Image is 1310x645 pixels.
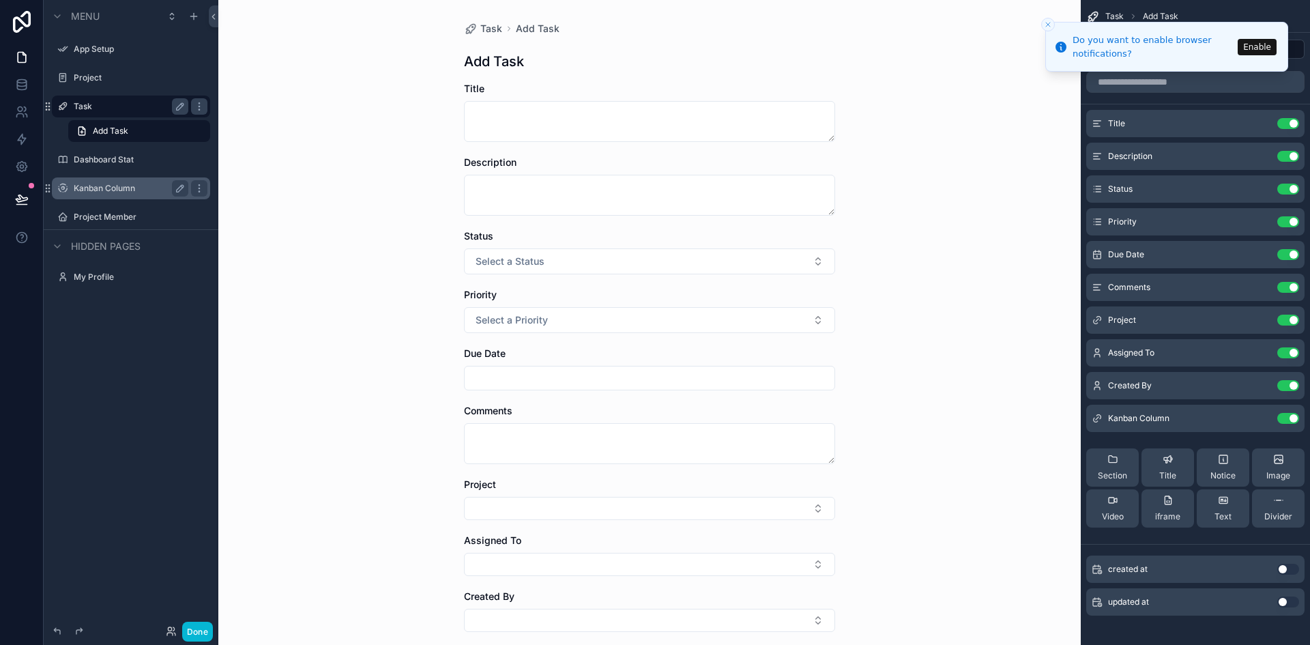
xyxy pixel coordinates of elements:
[74,72,207,83] label: Project
[464,534,521,546] span: Assigned To
[464,405,512,416] span: Comments
[1266,470,1290,481] span: Image
[182,622,213,642] button: Done
[1210,470,1236,481] span: Notice
[464,52,524,71] h1: Add Task
[464,230,493,242] span: Status
[1108,380,1152,391] span: Created By
[74,101,183,112] label: Task
[93,126,128,137] span: Add Task
[1086,489,1139,528] button: Video
[1086,448,1139,487] button: Section
[1102,511,1124,522] span: Video
[516,22,559,35] a: Add Task
[74,183,183,194] label: Kanban Column
[74,154,207,165] label: Dashboard Stat
[1098,470,1127,481] span: Section
[1252,489,1305,528] button: Divider
[464,22,502,35] a: Task
[476,255,544,268] span: Select a Status
[74,212,207,223] label: Project Member
[1108,564,1148,575] span: created at
[1141,489,1194,528] button: iframe
[1108,249,1144,260] span: Due Date
[74,44,207,55] label: App Setup
[1141,448,1194,487] button: Title
[1159,470,1176,481] span: Title
[1214,511,1232,522] span: Text
[1155,511,1180,522] span: iframe
[464,497,835,520] button: Select Button
[1041,18,1055,31] button: Close toast
[1108,151,1152,162] span: Description
[464,248,835,274] button: Select Button
[464,347,506,359] span: Due Date
[1108,184,1133,195] span: Status
[1108,282,1150,293] span: Comments
[74,272,207,283] label: My Profile
[464,83,484,94] span: Title
[68,120,210,142] a: Add Task
[480,22,502,35] span: Task
[476,313,548,327] span: Select a Priority
[1108,216,1137,227] span: Priority
[1073,33,1234,60] div: Do you want to enable browser notifications?
[1105,11,1124,22] span: Task
[71,10,100,23] span: Menu
[1108,118,1125,129] span: Title
[71,240,141,253] span: Hidden pages
[464,590,514,602] span: Created By
[464,156,516,168] span: Description
[1264,511,1292,522] span: Divider
[1197,448,1249,487] button: Notice
[1252,448,1305,487] button: Image
[1108,597,1149,607] span: updated at
[464,289,497,300] span: Priority
[464,307,835,333] button: Select Button
[1143,11,1178,22] span: Add Task
[1108,413,1169,424] span: Kanban Column
[464,478,496,490] span: Project
[1197,489,1249,528] button: Text
[1108,315,1136,326] span: Project
[464,553,835,576] button: Select Button
[1238,39,1277,55] button: Enable
[1108,347,1154,358] span: Assigned To
[464,609,835,632] button: Select Button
